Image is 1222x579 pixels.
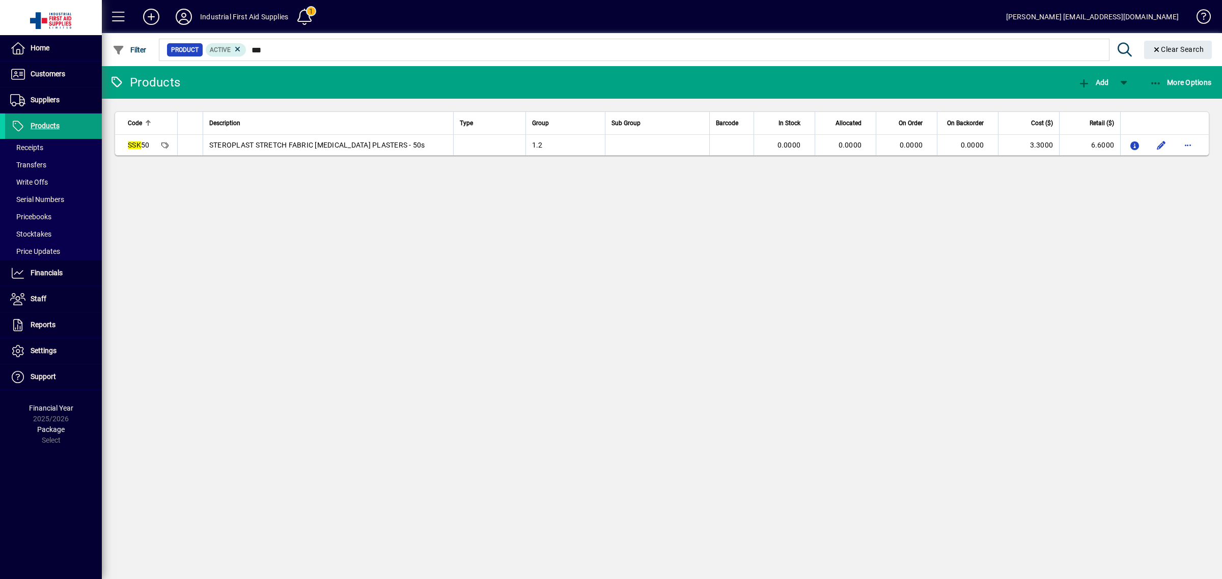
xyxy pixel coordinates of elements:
[1150,78,1212,86] span: More Options
[31,269,63,277] span: Financials
[10,230,51,238] span: Stocktakes
[31,372,56,381] span: Support
[5,225,102,243] a: Stocktakes
[168,8,200,26] button: Profile
[612,118,703,129] div: Sub Group
[31,346,57,355] span: Settings
[947,118,984,129] span: On Backorder
[1189,2,1209,35] a: Knowledge Base
[31,321,55,329] span: Reports
[1075,73,1111,92] button: Add
[839,141,862,149] span: 0.0000
[716,118,738,129] span: Barcode
[5,191,102,208] a: Serial Numbers
[10,161,46,169] span: Transfers
[532,118,599,129] div: Group
[209,118,447,129] div: Description
[37,425,65,433] span: Package
[998,135,1059,155] td: 3.3000
[779,118,800,129] span: In Stock
[5,364,102,390] a: Support
[5,62,102,87] a: Customers
[5,243,102,260] a: Price Updates
[1090,118,1114,129] span: Retail ($)
[210,46,231,53] span: Active
[128,141,141,149] em: SSK
[113,46,147,54] span: Filter
[5,156,102,173] a: Transfers
[10,178,48,186] span: Write Offs
[31,70,65,78] span: Customers
[29,404,73,412] span: Financial Year
[1006,9,1179,25] div: [PERSON_NAME] [EMAIL_ADDRESS][DOMAIN_NAME]
[961,141,984,149] span: 0.0000
[128,118,171,129] div: Code
[128,118,142,129] span: Code
[460,118,519,129] div: Type
[882,118,932,129] div: On Order
[5,36,102,61] a: Home
[943,118,993,129] div: On Backorder
[899,118,923,129] span: On Order
[532,141,543,149] span: 1.2
[5,173,102,191] a: Write Offs
[836,118,862,129] span: Allocated
[532,118,549,129] span: Group
[1153,137,1170,153] button: Edit
[1078,78,1108,86] span: Add
[128,141,149,149] span: 50
[5,139,102,156] a: Receipts
[200,9,288,25] div: Industrial First Aid Supplies
[1144,41,1212,59] button: Clear
[10,195,64,204] span: Serial Numbers
[777,141,801,149] span: 0.0000
[31,122,60,130] span: Products
[1031,118,1053,129] span: Cost ($)
[109,74,180,91] div: Products
[10,247,60,255] span: Price Updates
[5,88,102,113] a: Suppliers
[900,141,923,149] span: 0.0000
[716,118,747,129] div: Barcode
[5,208,102,225] a: Pricebooks
[31,96,60,104] span: Suppliers
[31,44,49,52] span: Home
[171,45,199,55] span: Product
[460,118,473,129] span: Type
[135,8,168,26] button: Add
[5,286,102,312] a: Staff
[10,143,43,152] span: Receipts
[1180,137,1196,153] button: More options
[1059,135,1120,155] td: 6.6000
[5,312,102,338] a: Reports
[10,213,51,221] span: Pricebooks
[209,141,425,149] span: STEROPLAST STRETCH FABRIC [MEDICAL_DATA] PLASTERS - 50s
[821,118,871,129] div: Allocated
[612,118,641,129] span: Sub Group
[1147,73,1214,92] button: More Options
[1152,45,1204,53] span: Clear Search
[5,338,102,364] a: Settings
[110,41,149,59] button: Filter
[760,118,810,129] div: In Stock
[5,260,102,286] a: Financials
[206,43,246,56] mat-chip: Activation Status: Active
[31,295,46,303] span: Staff
[209,118,240,129] span: Description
